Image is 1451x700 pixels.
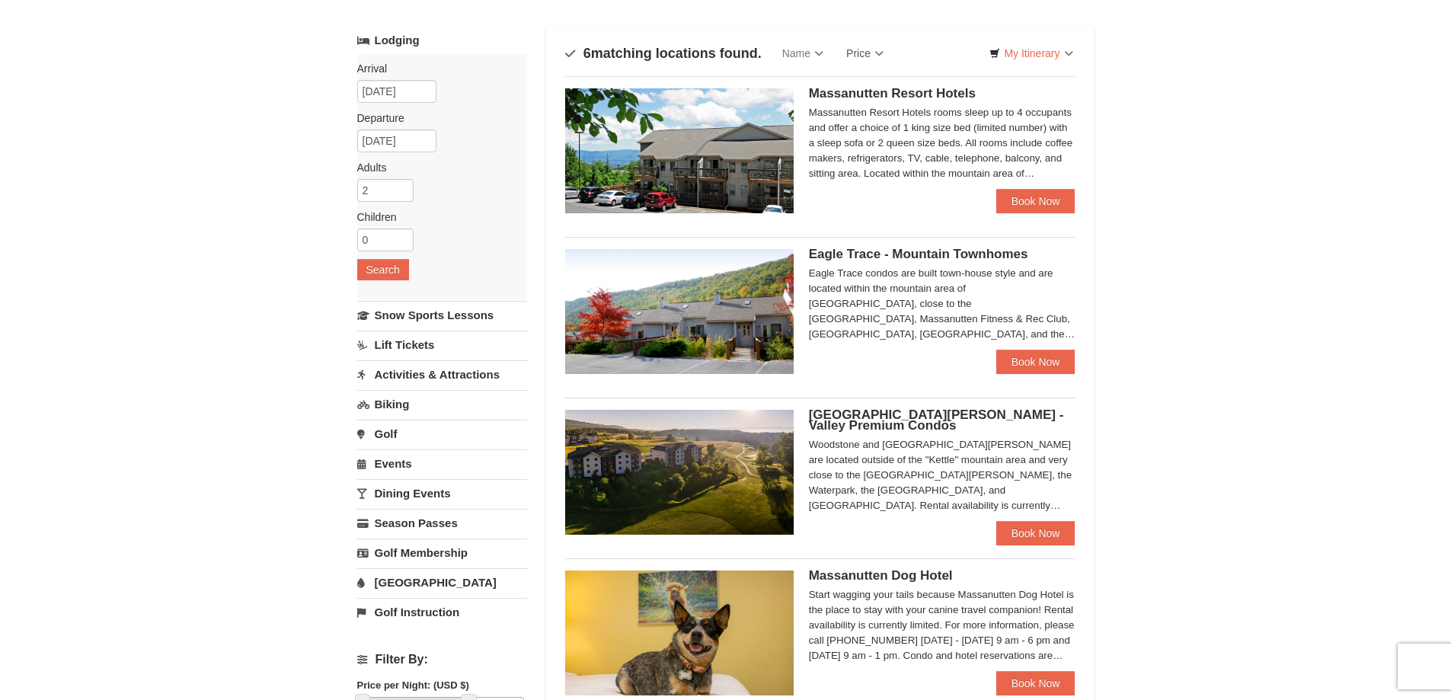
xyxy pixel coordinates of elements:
[583,46,591,61] span: 6
[996,350,1075,374] a: Book Now
[565,88,794,213] img: 19219026-1-e3b4ac8e.jpg
[996,189,1075,213] a: Book Now
[357,301,527,329] a: Snow Sports Lessons
[809,86,976,101] span: Massanutten Resort Hotels
[565,249,794,374] img: 19218983-1-9b289e55.jpg
[357,449,527,478] a: Events
[357,331,527,359] a: Lift Tickets
[565,46,762,61] h4: matching locations found.
[357,598,527,626] a: Golf Instruction
[357,360,527,388] a: Activities & Attractions
[357,259,409,280] button: Search
[809,587,1075,663] div: Start wagging your tails because Massanutten Dog Hotel is the place to stay with your canine trav...
[357,509,527,537] a: Season Passes
[835,38,895,69] a: Price
[357,679,469,691] strong: Price per Night: (USD $)
[809,266,1075,342] div: Eagle Trace condos are built town-house style and are located within the mountain area of [GEOGRA...
[357,160,516,175] label: Adults
[357,568,527,596] a: [GEOGRAPHIC_DATA]
[809,408,1064,433] span: [GEOGRAPHIC_DATA][PERSON_NAME] - Valley Premium Condos
[357,390,527,418] a: Biking
[357,479,527,507] a: Dining Events
[771,38,835,69] a: Name
[357,653,527,666] h4: Filter By:
[357,110,516,126] label: Departure
[996,671,1075,695] a: Book Now
[980,42,1082,65] a: My Itinerary
[809,568,953,583] span: Massanutten Dog Hotel
[565,571,794,695] img: 27428181-5-81c892a3.jpg
[357,539,527,567] a: Golf Membership
[809,105,1075,181] div: Massanutten Resort Hotels rooms sleep up to 4 occupants and offer a choice of 1 king size bed (li...
[357,27,527,54] a: Lodging
[996,521,1075,545] a: Book Now
[357,209,516,225] label: Children
[809,437,1075,513] div: Woodstone and [GEOGRAPHIC_DATA][PERSON_NAME] are located outside of the "Kettle" mountain area an...
[565,410,794,535] img: 19219041-4-ec11c166.jpg
[809,247,1028,261] span: Eagle Trace - Mountain Townhomes
[357,420,527,448] a: Golf
[357,61,516,76] label: Arrival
